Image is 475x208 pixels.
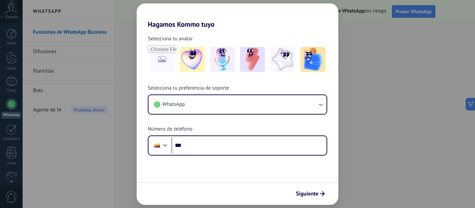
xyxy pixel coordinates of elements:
button: Siguiente [293,188,328,200]
span: Selecciona tu preferencia de soporte [148,85,229,92]
h2: Hagamos Kommo tuyo [137,3,338,28]
span: Selecciona tu avatar [148,35,193,42]
span: Siguiente [296,191,319,196]
span: WhatsApp [162,101,185,108]
span: Número de teléfono [148,126,192,133]
button: WhatsApp [148,95,327,114]
div: Colombia: + 57 [151,138,164,153]
img: -1.jpeg [180,47,205,72]
img: -4.jpeg [270,47,295,72]
img: -5.jpeg [300,47,325,72]
img: -2.jpeg [210,47,235,72]
img: -3.jpeg [240,47,265,72]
